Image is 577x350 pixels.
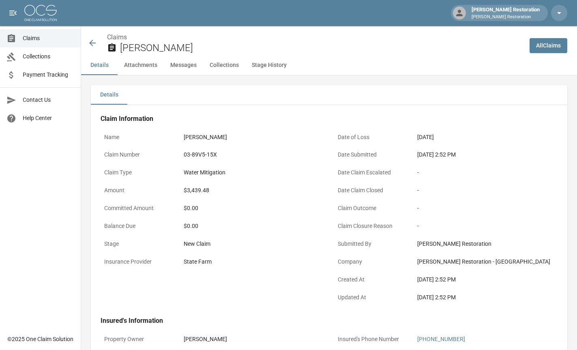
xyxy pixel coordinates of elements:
span: Collections [23,52,74,61]
button: open drawer [5,5,21,21]
p: [PERSON_NAME] Restoration [472,14,540,21]
div: State Farm [184,258,212,266]
p: Claim Outcome [334,200,407,216]
div: [PERSON_NAME] Restoration [417,240,554,248]
p: Company [334,254,407,270]
button: Details [91,85,127,105]
div: $0.00 [184,222,321,230]
p: Updated At [334,290,407,305]
p: Committed Amount [101,200,174,216]
p: Date of Loss [334,129,407,145]
div: - [417,222,554,230]
span: Help Center [23,114,74,122]
h4: Claim Information [101,115,558,123]
div: [DATE] 2:52 PM [417,275,554,284]
p: Date Claim Escalated [334,165,407,180]
span: Contact Us [23,96,74,104]
span: Payment Tracking [23,71,74,79]
p: Property Owner [101,331,174,347]
div: - [417,168,554,177]
button: Attachments [118,56,164,75]
div: [DATE] [417,133,434,142]
div: [PERSON_NAME] [184,133,227,142]
button: Stage History [245,56,293,75]
button: Collections [203,56,245,75]
div: $0.00 [184,204,321,213]
p: Submitted By [334,236,407,252]
p: Balance Due [101,218,174,234]
h2: [PERSON_NAME] [120,42,523,54]
p: Name [101,129,174,145]
div: - [417,186,554,195]
img: ocs-logo-white-transparent.png [24,5,57,21]
nav: breadcrumb [107,32,523,42]
span: Claims [23,34,74,43]
a: [PHONE_NUMBER] [417,336,465,342]
p: Insured's Phone Number [334,331,407,347]
div: © 2025 One Claim Solution [7,335,73,343]
button: Messages [164,56,203,75]
div: [PERSON_NAME] Restoration - [GEOGRAPHIC_DATA] [417,258,554,266]
div: Water Mitigation [184,168,225,177]
p: Amount [101,183,174,198]
div: [DATE] 2:52 PM [417,150,554,159]
a: AllClaims [530,38,567,53]
p: Created At [334,272,407,288]
div: [PERSON_NAME] [184,335,227,344]
a: Claims [107,33,127,41]
div: [PERSON_NAME] Restoration [468,6,543,20]
p: Insurance Provider [101,254,174,270]
div: [DATE] 2:52 PM [417,293,554,302]
button: Details [81,56,118,75]
div: anchor tabs [81,56,577,75]
h4: Insured's Information [101,317,558,325]
p: Claim Number [101,147,174,163]
div: New Claim [184,240,321,248]
p: Claim Type [101,165,174,180]
p: Date Submitted [334,147,407,163]
div: $3,439.48 [184,186,209,195]
div: - [417,204,554,213]
p: Claim Closure Reason [334,218,407,234]
p: Date Claim Closed [334,183,407,198]
p: Stage [101,236,174,252]
div: details tabs [91,85,567,105]
div: 03-89V5-15X [184,150,217,159]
